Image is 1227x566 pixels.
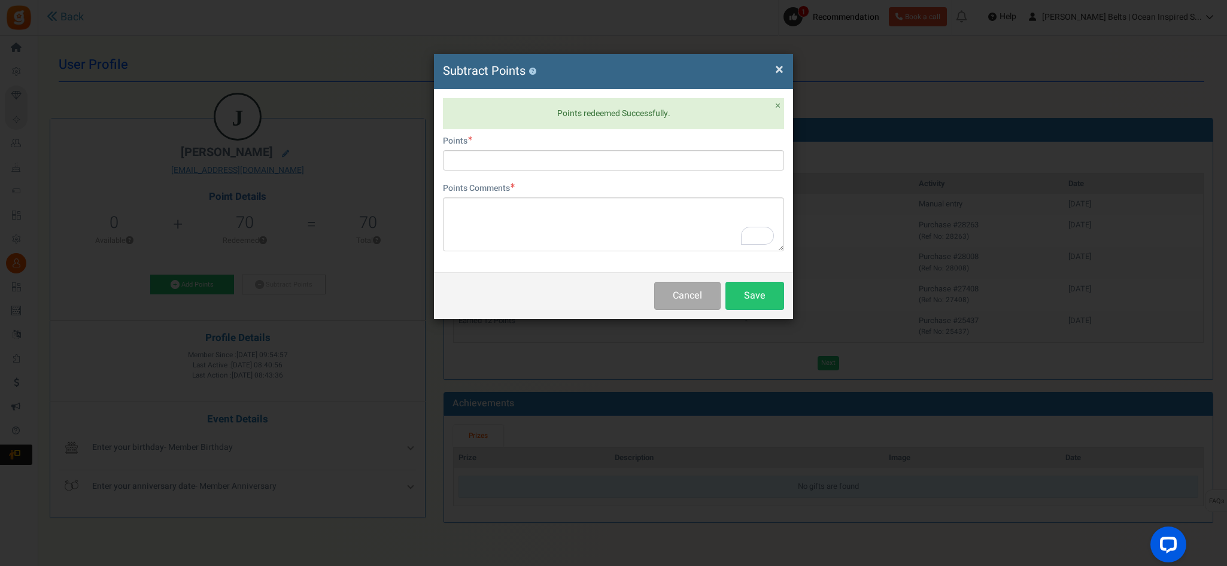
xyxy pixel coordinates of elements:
textarea: To enrich screen reader interactions, please activate Accessibility in Grammarly extension settings [443,197,784,251]
button: Save [725,282,784,310]
label: Points [443,135,472,147]
div: Points redeemed Successfully. [443,98,784,129]
button: Cancel [654,282,721,310]
span: × [775,58,783,81]
h4: Subtract Points [443,63,784,80]
label: Points Comments [443,182,515,194]
button: ? [529,68,536,75]
span: × [775,98,780,113]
